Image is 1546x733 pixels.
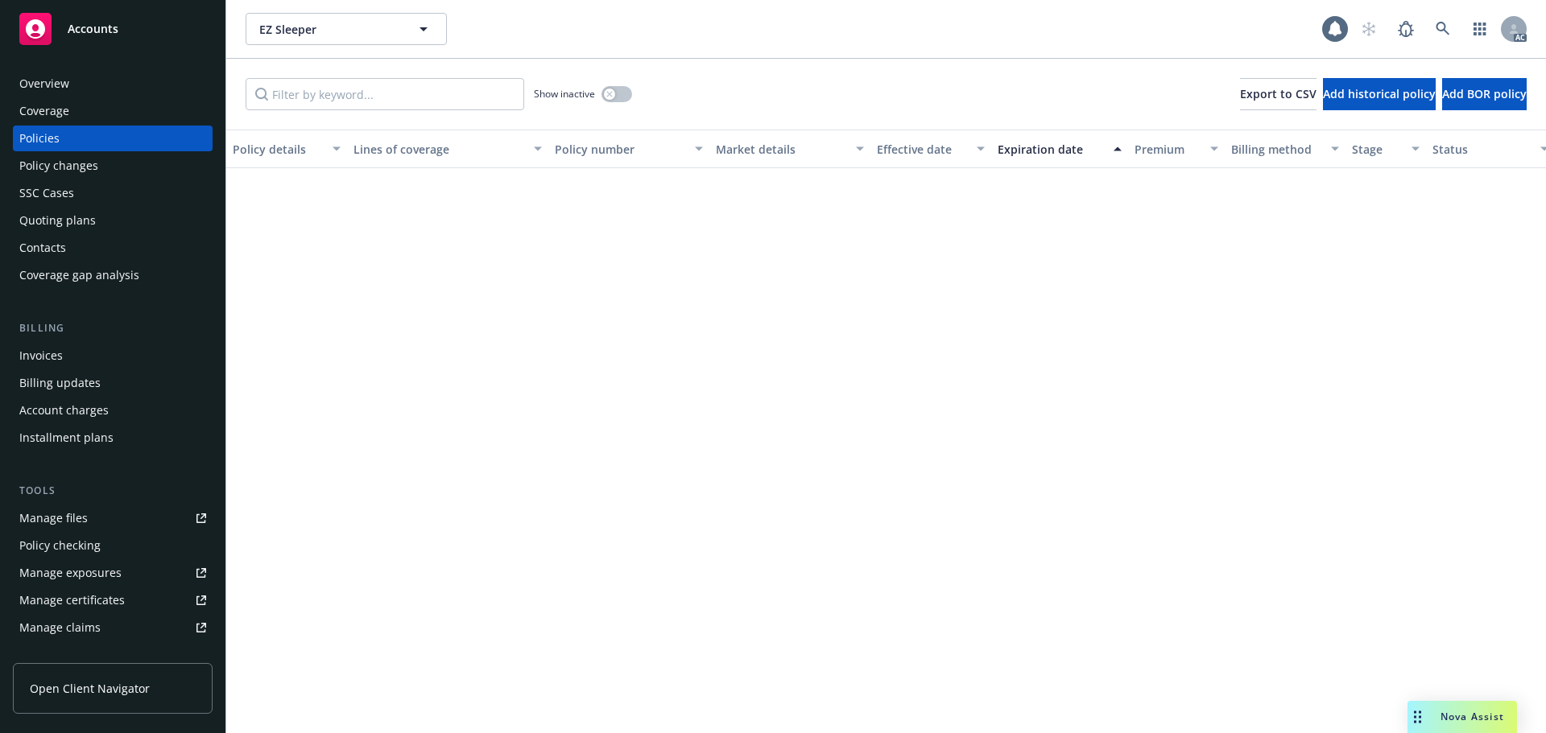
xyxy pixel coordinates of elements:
button: Market details [709,130,870,168]
a: SSC Cases [13,180,213,206]
button: Expiration date [991,130,1128,168]
span: Add historical policy [1323,86,1436,101]
a: Switch app [1464,13,1496,45]
a: Policy changes [13,153,213,179]
div: Manage BORs [19,642,95,668]
button: Effective date [870,130,991,168]
a: Installment plans [13,425,213,451]
div: Billing updates [19,370,101,396]
a: Manage exposures [13,560,213,586]
button: Policy details [226,130,347,168]
a: Coverage [13,98,213,124]
a: Quoting plans [13,208,213,233]
a: Billing updates [13,370,213,396]
div: Drag to move [1408,701,1428,733]
button: Premium [1128,130,1225,168]
button: Nova Assist [1408,701,1517,733]
div: Billing [13,320,213,336]
a: Manage BORs [13,642,213,668]
button: Stage [1346,130,1426,168]
div: Quoting plans [19,208,96,233]
a: Report a Bug [1390,13,1422,45]
span: Add BOR policy [1442,86,1527,101]
a: Overview [13,71,213,97]
div: Manage certificates [19,587,125,613]
button: EZ Sleeper [246,13,447,45]
a: Accounts [13,6,213,51]
button: Add BOR policy [1442,78,1527,110]
div: Manage claims [19,615,101,640]
button: Add historical policy [1323,78,1436,110]
div: Stage [1352,141,1402,158]
a: Policies [13,126,213,151]
div: Expiration date [998,141,1104,158]
a: Start snowing [1353,13,1385,45]
span: EZ Sleeper [259,21,399,38]
div: Installment plans [19,425,114,451]
div: Policy checking [19,533,101,558]
span: Export to CSV [1240,86,1317,101]
a: Coverage gap analysis [13,262,213,288]
span: Nova Assist [1441,710,1504,723]
button: Policy number [548,130,709,168]
div: Billing method [1231,141,1321,158]
a: Manage certificates [13,587,213,613]
div: Coverage [19,98,69,124]
div: Effective date [877,141,967,158]
span: Show inactive [534,87,595,101]
div: Policy changes [19,153,98,179]
div: Invoices [19,343,63,369]
div: Tools [13,483,213,499]
div: Market details [716,141,846,158]
span: Accounts [68,23,118,35]
div: Premium [1135,141,1201,158]
span: Open Client Navigator [30,680,150,697]
div: Account charges [19,397,109,423]
input: Filter by keyword... [246,78,524,110]
div: Manage exposures [19,560,122,586]
div: Contacts [19,235,66,261]
a: Manage files [13,505,213,531]
div: Manage files [19,505,88,531]
a: Account charges [13,397,213,423]
div: Policies [19,126,60,151]
button: Export to CSV [1240,78,1317,110]
button: Lines of coverage [347,130,548,168]
button: Billing method [1225,130,1346,168]
a: Invoices [13,343,213,369]
div: Overview [19,71,69,97]
a: Search [1427,13,1459,45]
a: Manage claims [13,615,213,640]
a: Policy checking [13,533,213,558]
div: Coverage gap analysis [19,262,139,288]
div: Lines of coverage [353,141,524,158]
div: SSC Cases [19,180,74,206]
div: Policy details [233,141,323,158]
div: Status [1432,141,1531,158]
a: Contacts [13,235,213,261]
div: Policy number [555,141,685,158]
